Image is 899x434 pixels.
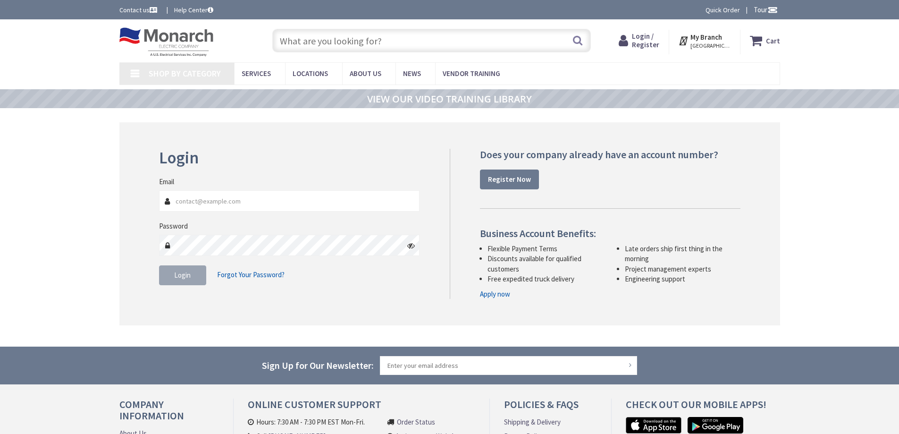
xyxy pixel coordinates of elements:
span: Forgot Your Password? [217,270,285,279]
li: Free expedited truck delivery [487,274,603,284]
strong: Register Now [488,175,531,184]
li: Late orders ship first thing in the morning [625,244,740,264]
span: About Us [350,69,381,78]
span: Vendor Training [443,69,500,78]
strong: Cart [766,32,780,49]
a: Login / Register [619,32,659,49]
label: Password [159,221,188,231]
input: Email [159,190,420,212]
a: Register Now [480,170,539,189]
div: My Branch [GEOGRAPHIC_DATA], [GEOGRAPHIC_DATA] [678,32,731,49]
h2: Login [159,149,420,167]
span: Login [174,271,191,280]
i: Click here to show/hide password [407,242,415,249]
span: Tour [754,5,778,14]
h4: Check out Our Mobile Apps! [626,399,787,417]
a: Forgot Your Password? [217,266,285,284]
span: [GEOGRAPHIC_DATA], [GEOGRAPHIC_DATA] [690,42,731,50]
h4: Policies & FAQs [504,399,597,417]
a: Order Status [397,417,435,427]
img: Monarch Electric Company [119,27,214,57]
a: VIEW OUR VIDEO TRAINING LIBRARY [367,94,532,104]
h4: Business Account Benefits: [480,228,740,239]
label: Email [159,177,174,187]
li: Discounts available for qualified customers [487,254,603,274]
span: Shop By Category [149,68,221,79]
span: Sign Up for Our Newsletter: [262,359,374,371]
a: Cart [750,32,780,49]
a: Quick Order [706,5,740,15]
span: Locations [293,69,328,78]
button: Login [159,265,206,285]
strong: My Branch [690,33,722,42]
h4: Online Customer Support [248,399,475,417]
span: Services [242,69,271,78]
li: Flexible Payment Terms [487,244,603,254]
span: Login / Register [632,32,659,49]
a: Help Center [174,5,213,15]
li: Hours: 7:30 AM - 7:30 PM EST Mon-Fri. [248,417,378,427]
a: Contact us [119,5,159,15]
input: What are you looking for? [272,29,591,52]
h4: Does your company already have an account number? [480,149,740,160]
a: Shipping & Delivery [504,417,561,427]
h4: Company Information [119,399,219,428]
a: Apply now [480,289,510,299]
span: News [403,69,421,78]
li: Project management experts [625,264,740,274]
li: Engineering support [625,274,740,284]
input: Enter your email address [380,356,638,375]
